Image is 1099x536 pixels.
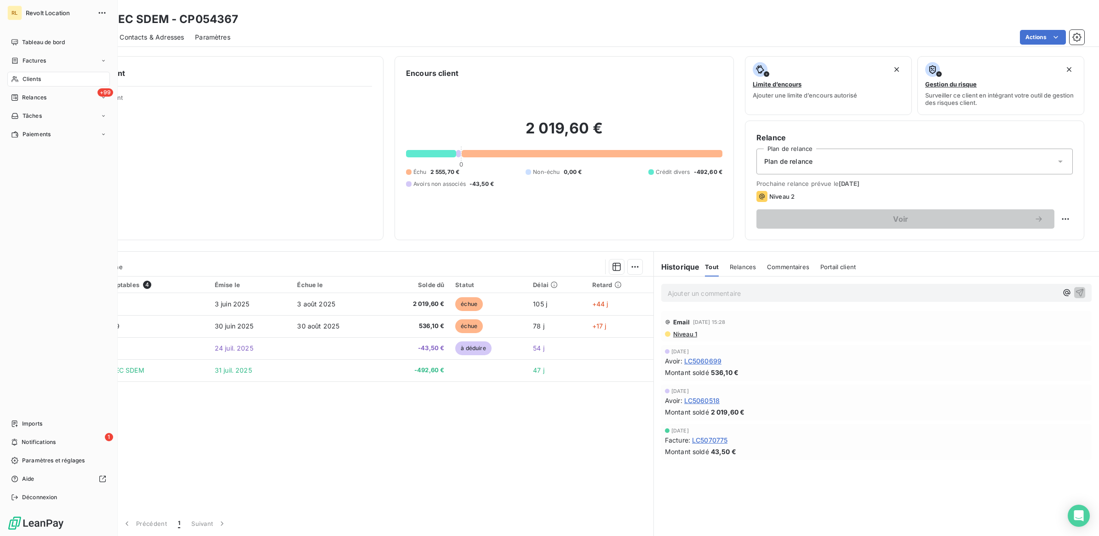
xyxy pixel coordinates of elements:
[671,428,689,433] span: [DATE]
[455,341,491,355] span: à déduire
[753,92,857,99] span: Ajouter une limite d’encours autorisé
[74,94,372,107] span: Propriétés Client
[7,472,110,486] a: Aide
[406,119,722,147] h2: 2 019,60 €
[711,447,736,456] span: 43,50 €
[684,356,721,366] span: LC5060699
[23,130,51,138] span: Paiements
[385,344,445,353] span: -43,50 €
[23,112,42,120] span: Tâches
[693,319,726,325] span: [DATE] 15:28
[925,81,977,88] span: Gestion du risque
[730,263,756,271] span: Relances
[533,168,560,176] span: Non-échu
[533,344,544,352] span: 54 j
[665,407,709,417] span: Montant soldé
[455,281,522,288] div: Statut
[753,81,801,88] span: Limite d’encours
[22,475,34,483] span: Aide
[430,168,460,176] span: 2 555,70 €
[592,322,607,330] span: +17 j
[23,57,46,65] span: Factures
[105,433,113,441] span: 1
[665,356,682,366] span: Avoir :
[56,68,372,79] h6: Informations client
[767,215,1034,223] span: Voir
[564,168,582,176] span: 0,00 €
[656,168,690,176] span: Crédit divers
[117,514,172,533] button: Précédent
[297,300,335,308] span: 3 août 2025
[215,366,252,374] span: 31 juil. 2025
[215,322,254,330] span: 30 juin 2025
[711,368,738,377] span: 536,10 €
[592,300,608,308] span: +44 j
[413,180,466,188] span: Avoirs non associés
[120,33,184,42] span: Contacts & Adresses
[297,281,374,288] div: Échue le
[81,11,238,28] h3: CEGELEC SDEM - CP054367
[22,456,85,465] span: Paramètres et réglages
[665,447,709,456] span: Montant soldé
[82,281,203,289] div: Pièces comptables
[665,435,690,445] span: Facture :
[764,157,813,166] span: Plan de relance
[820,263,856,271] span: Portail client
[195,33,230,42] span: Paramètres
[756,209,1054,229] button: Voir
[7,516,64,530] img: Logo LeanPay
[406,68,458,79] h6: Encours client
[692,435,727,445] span: LC5070775
[745,56,912,115] button: Limite d’encoursAjouter une limite d’encours autorisé
[533,281,581,288] div: Délai
[22,438,56,446] span: Notifications
[767,263,809,271] span: Commentaires
[22,38,65,46] span: Tableau de bord
[917,56,1084,115] button: Gestion du risqueSurveiller ce client en intégrant votre outil de gestion des risques client.
[22,93,46,102] span: Relances
[385,281,445,288] div: Solde dû
[22,493,57,501] span: Déconnexion
[711,407,745,417] span: 2 019,60 €
[705,263,719,271] span: Tout
[26,9,92,17] span: Revolt Location
[533,322,544,330] span: 78 j
[654,261,700,272] h6: Historique
[673,318,690,326] span: Email
[215,300,250,308] span: 3 juin 2025
[665,368,709,377] span: Montant soldé
[672,330,697,338] span: Niveau 1
[533,300,547,308] span: 105 j
[769,193,795,200] span: Niveau 2
[665,396,682,405] span: Avoir :
[186,514,232,533] button: Suivant
[925,92,1076,106] span: Surveiller ce client en intégrant votre outil de gestion des risques client.
[592,281,648,288] div: Retard
[413,168,427,176] span: Échu
[671,349,689,354] span: [DATE]
[1068,505,1090,527] div: Open Intercom Messenger
[1020,30,1066,45] button: Actions
[533,366,544,374] span: 47 j
[455,297,483,311] span: échue
[385,322,445,331] span: 536,10 €
[839,180,859,187] span: [DATE]
[469,180,494,188] span: -43,50 €
[385,366,445,375] span: -492,60 €
[7,6,22,20] div: RL
[459,161,463,168] span: 0
[671,388,689,394] span: [DATE]
[172,514,186,533] button: 1
[215,344,253,352] span: 24 juil. 2025
[215,281,286,288] div: Émise le
[97,88,113,97] span: +99
[22,420,42,428] span: Imports
[143,281,151,289] span: 4
[756,180,1073,187] span: Prochaine relance prévue le
[385,300,445,309] span: 2 019,60 €
[694,168,722,176] span: -492,60 €
[23,75,41,83] span: Clients
[455,319,483,333] span: échue
[297,322,339,330] span: 30 août 2025
[178,519,180,528] span: 1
